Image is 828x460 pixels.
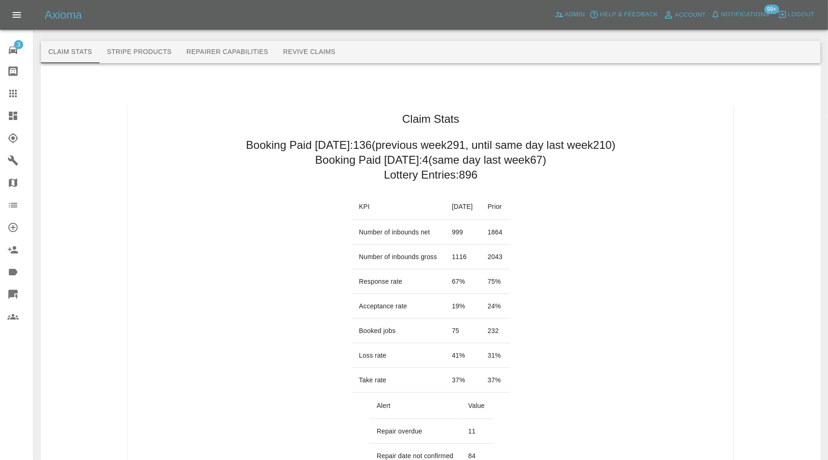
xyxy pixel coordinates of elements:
[480,319,510,343] td: 232
[661,7,709,22] a: Account
[461,393,492,419] th: Value
[315,153,546,167] h2: Booking Paid [DATE]: 4 (same day last week 67 )
[6,4,28,26] button: Open drawer
[480,245,510,269] td: 2043
[246,138,616,153] h2: Booking Paid [DATE]: 136 (previous week 291 , until same day last week 210 )
[775,7,817,22] button: Logout
[600,9,658,20] span: Help & Feedback
[444,343,480,368] td: 41 %
[788,9,815,20] span: Logout
[480,269,510,294] td: 75 %
[351,294,444,319] td: Acceptance rate
[369,393,461,419] th: Alert
[444,193,480,220] th: [DATE]
[480,193,510,220] th: Prior
[351,220,444,245] td: Number of inbounds net
[402,112,459,127] h1: Claim Stats
[179,41,276,63] button: Repairer Capabilities
[444,220,480,245] td: 999
[351,319,444,343] td: Booked jobs
[99,41,179,63] button: Stripe Products
[351,193,444,220] th: KPI
[444,245,480,269] td: 1116
[480,368,510,393] td: 37 %
[480,294,510,319] td: 24 %
[480,220,510,245] td: 1864
[565,9,585,20] span: Admin
[41,41,99,63] button: Claim Stats
[351,343,444,368] td: Loss rate
[351,368,444,393] td: Take rate
[444,319,480,343] td: 75
[444,294,480,319] td: 19 %
[14,40,23,49] span: 3
[480,343,510,368] td: 31 %
[461,419,492,444] td: 11
[764,5,779,14] span: 99+
[675,10,706,20] span: Account
[369,419,461,444] td: Repair overdue
[351,245,444,269] td: Number of inbounds gross
[709,7,772,22] button: Notifications
[552,7,588,22] a: Admin
[276,41,343,63] button: Revive Claims
[444,368,480,393] td: 37 %
[444,269,480,294] td: 67 %
[351,269,444,294] td: Response rate
[721,9,769,20] span: Notifications
[384,167,477,182] h2: Lottery Entries: 896
[45,7,82,22] h5: Axioma
[587,7,660,22] button: Help & Feedback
